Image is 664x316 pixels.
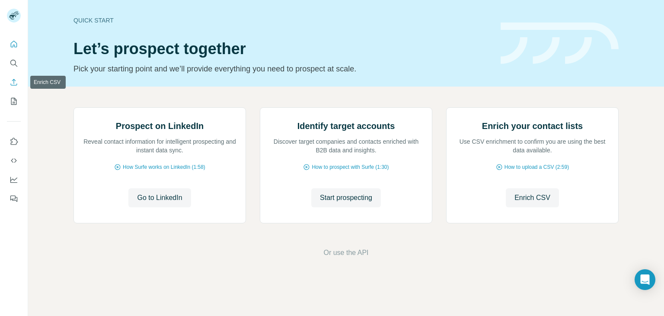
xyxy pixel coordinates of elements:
[7,191,21,206] button: Feedback
[501,23,619,64] img: banner
[7,36,21,52] button: Quick start
[506,188,559,207] button: Enrich CSV
[323,248,368,258] button: Or use the API
[320,193,372,203] span: Start prospecting
[311,188,381,207] button: Start prospecting
[83,137,237,155] p: Reveal contact information for intelligent prospecting and instant data sync.
[504,163,569,171] span: How to upload a CSV (2:59)
[128,188,191,207] button: Go to LinkedIn
[635,269,655,290] div: Open Intercom Messenger
[7,55,21,71] button: Search
[7,172,21,187] button: Dashboard
[297,120,395,132] h2: Identify target accounts
[73,40,490,58] h1: Let’s prospect together
[116,120,204,132] h2: Prospect on LinkedIn
[312,163,389,171] span: How to prospect with Surfe (1:30)
[73,63,490,75] p: Pick your starting point and we’ll provide everything you need to prospect at scale.
[269,137,423,155] p: Discover target companies and contacts enriched with B2B data and insights.
[137,193,182,203] span: Go to LinkedIn
[7,134,21,149] button: Use Surfe on LinkedIn
[7,94,21,109] button: My lists
[123,163,205,171] span: How Surfe works on LinkedIn (1:58)
[7,74,21,90] button: Enrich CSV
[73,16,490,25] div: Quick start
[455,137,610,155] p: Use CSV enrichment to confirm you are using the best data available.
[514,193,550,203] span: Enrich CSV
[482,120,583,132] h2: Enrich your contact lists
[7,153,21,168] button: Use Surfe API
